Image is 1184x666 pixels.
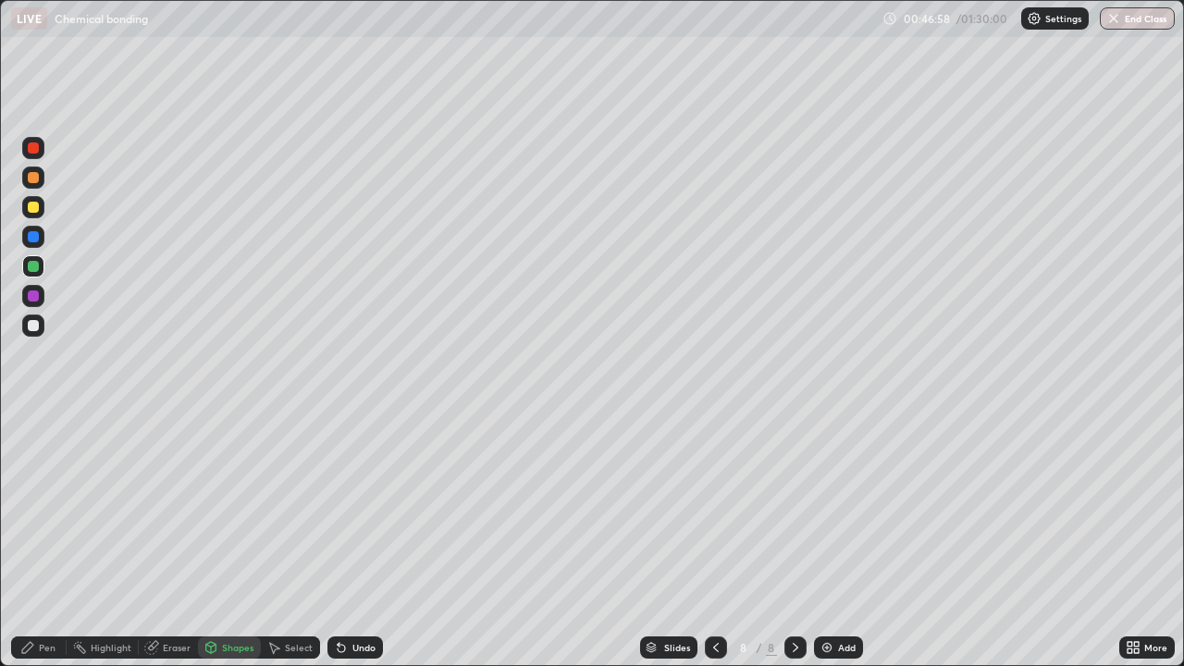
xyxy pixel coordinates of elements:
div: / [757,642,762,653]
div: Slides [664,643,690,652]
div: Undo [352,643,376,652]
div: Eraser [163,643,191,652]
div: Add [838,643,856,652]
div: Shapes [222,643,253,652]
div: More [1144,643,1167,652]
div: Pen [39,643,55,652]
img: class-settings-icons [1027,11,1042,26]
img: end-class-cross [1106,11,1121,26]
div: Select [285,643,313,652]
div: 8 [734,642,753,653]
div: Highlight [91,643,131,652]
img: add-slide-button [820,640,834,655]
p: Settings [1045,14,1081,23]
button: End Class [1100,7,1175,30]
p: Chemical bonding [55,11,148,26]
p: LIVE [17,11,42,26]
div: 8 [766,639,777,656]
